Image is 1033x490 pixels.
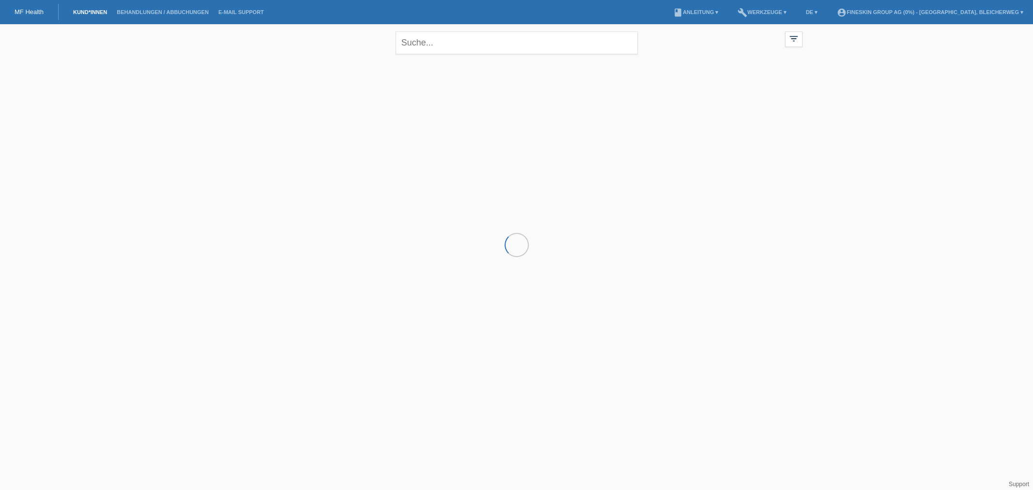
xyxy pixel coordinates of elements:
[673,8,683,17] i: book
[668,9,723,15] a: bookAnleitung ▾
[68,9,112,15] a: Kund*innen
[801,9,822,15] a: DE ▾
[738,8,747,17] i: build
[214,9,269,15] a: E-Mail Support
[788,33,799,44] i: filter_list
[832,9,1028,15] a: account_circleFineSkin Group AG (0%) - [GEOGRAPHIC_DATA], Bleicherweg ▾
[396,31,638,54] input: Suche...
[733,9,791,15] a: buildWerkzeuge ▾
[15,8,44,15] a: MF Health
[1009,481,1029,488] a: Support
[837,8,847,17] i: account_circle
[112,9,214,15] a: Behandlungen / Abbuchungen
